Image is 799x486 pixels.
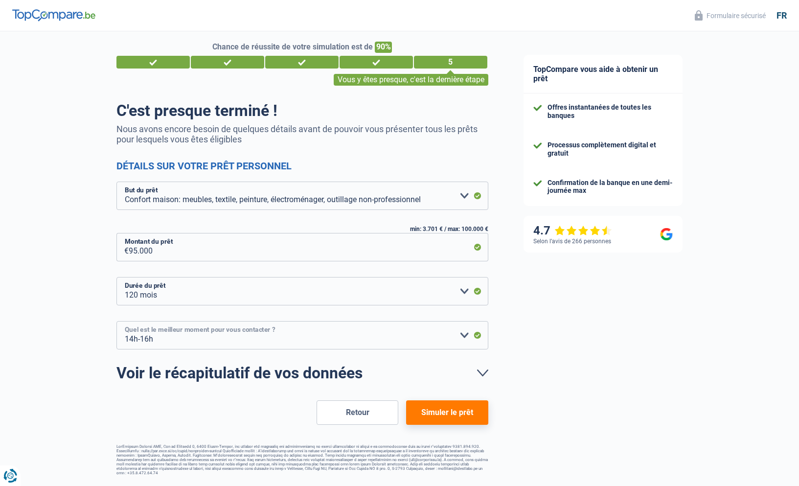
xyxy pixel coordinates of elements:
[533,238,611,245] div: Selon l’avis de 266 personnes
[116,233,129,261] span: €
[317,400,398,425] button: Retour
[334,74,488,86] div: Vous y êtes presque, c'est la dernière étape
[414,56,487,69] div: 5
[12,9,95,21] img: TopCompare Logo
[116,56,190,69] div: 1
[548,103,673,120] div: Offres instantanées de toutes les banques
[524,55,683,93] div: TopCompare vous aide à obtenir un prêt
[375,42,392,53] span: 90%
[116,160,488,172] h2: Détails sur votre prêt personnel
[116,365,488,381] a: Voir le récapitulatif de vos données
[533,224,612,238] div: 4.7
[191,56,264,69] div: 2
[116,124,488,144] p: Nous avons encore besoin de quelques détails avant de pouvoir vous présenter tous les prêts pour ...
[212,42,373,51] span: Chance de réussite de votre simulation est de
[406,400,488,425] button: Simuler le prêt
[116,444,488,475] footer: LorEmipsum Dolorsi AME, Con ad Elitsedd 0, 6400 Eiusm-Tempor, inc utlabor etd magnaaliq eni admin...
[548,141,673,158] div: Processus complètement digital et gratuit
[548,179,673,195] div: Confirmation de la banque en une demi-journée max
[116,226,488,232] div: min: 3.701 € / max: 100.000 €
[116,101,488,120] h1: C'est presque terminé !
[340,56,413,69] div: 4
[689,7,772,23] button: Formulaire sécurisé
[265,56,339,69] div: 3
[776,10,787,21] div: fr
